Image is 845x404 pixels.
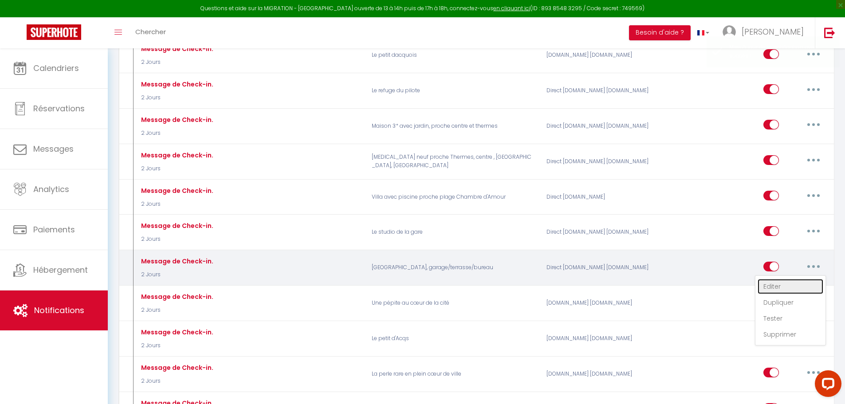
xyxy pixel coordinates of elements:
[758,311,823,326] a: Tester
[541,220,657,245] div: Direct [DOMAIN_NAME] [DOMAIN_NAME]
[824,27,835,38] img: logout
[139,221,213,231] div: Message de Check-in.
[541,78,657,103] div: Direct [DOMAIN_NAME] [DOMAIN_NAME]
[629,25,691,40] button: Besoin d'aide ?
[33,63,79,74] span: Calendriers
[366,78,541,103] p: Le refuge du pilote
[541,255,657,281] div: Direct [DOMAIN_NAME] [DOMAIN_NAME]
[729,43,830,60] div: Mise à jour de la notification avec succès !
[139,256,213,266] div: Message de Check-in.
[742,26,804,37] span: [PERSON_NAME]
[366,326,541,351] p: Le petit d'Acqs
[27,24,81,40] img: Super Booking
[493,4,530,12] a: en cliquant ici
[541,326,657,351] div: [DOMAIN_NAME] [DOMAIN_NAME]
[541,113,657,139] div: Direct [DOMAIN_NAME] [DOMAIN_NAME]
[541,361,657,387] div: [DOMAIN_NAME] [DOMAIN_NAME]
[366,220,541,245] p: Le studio de la gare
[139,341,213,350] p: 2 Jours
[139,44,213,54] div: Message de Check-in.
[33,184,69,195] span: Analytics
[758,327,823,342] a: Supprimer
[139,94,213,102] p: 2 Jours
[716,17,815,48] a: ... [PERSON_NAME]
[139,115,213,125] div: Message de Check-in.
[366,113,541,139] p: Maison 3* avec jardin, proche centre et thermes
[139,327,213,337] div: Message de Check-in.
[33,103,85,114] span: Réservations
[541,184,657,210] div: Direct [DOMAIN_NAME]
[139,306,213,314] p: 2 Jours
[34,305,84,316] span: Notifications
[366,290,541,316] p: Une pépite au cœur de la cité
[139,363,213,373] div: Message de Check-in.
[139,129,213,137] p: 2 Jours
[129,17,173,48] a: Chercher
[139,58,213,67] p: 2 Jours
[541,149,657,174] div: Direct [DOMAIN_NAME] [DOMAIN_NAME]
[33,224,75,235] span: Paiements
[541,43,657,68] div: [DOMAIN_NAME] [DOMAIN_NAME]
[366,361,541,387] p: La perle rare en plein cœur de ville
[366,184,541,210] p: Villa avec piscine proche plage Chambre d'Amour
[139,165,213,173] p: 2 Jours
[366,255,541,281] p: [GEOGRAPHIC_DATA], garage/terrasse/bureau
[139,235,213,243] p: 2 Jours
[808,367,845,404] iframe: LiveChat chat widget
[366,43,541,68] p: Le petit dacquois
[33,143,74,154] span: Messages
[139,79,213,89] div: Message de Check-in.
[758,279,823,294] a: Editer
[135,27,166,36] span: Chercher
[33,264,88,275] span: Hébergement
[139,292,213,302] div: Message de Check-in.
[139,186,213,196] div: Message de Check-in.
[541,290,657,316] div: [DOMAIN_NAME] [DOMAIN_NAME]
[139,200,213,208] p: 2 Jours
[139,150,213,160] div: Message de Check-in.
[758,295,823,310] a: Dupliquer
[139,271,213,279] p: 2 Jours
[366,149,541,174] p: [MEDICAL_DATA] neuf proche Thermes, centre , [GEOGRAPHIC_DATA], [GEOGRAPHIC_DATA]
[723,25,736,39] img: ...
[139,377,213,385] p: 2 Jours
